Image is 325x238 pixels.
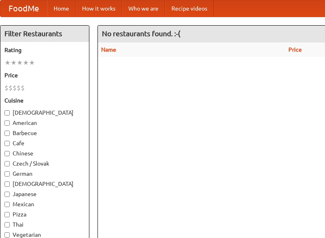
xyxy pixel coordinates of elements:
li: ★ [11,58,17,67]
h5: Price [4,71,85,79]
a: Home [47,0,76,17]
input: Chinese [4,151,10,156]
label: Czech / Slovak [4,159,85,168]
a: Who we are [122,0,165,17]
label: Thai [4,221,85,229]
label: Pizza [4,210,85,218]
a: Name [101,46,116,53]
li: $ [4,83,9,92]
a: Recipe videos [165,0,214,17]
label: Japanese [4,190,85,198]
input: Cafe [4,141,10,146]
input: [DEMOGRAPHIC_DATA] [4,110,10,116]
li: $ [9,83,13,92]
label: German [4,170,85,178]
h4: Filter Restaurants [0,26,89,42]
label: [DEMOGRAPHIC_DATA] [4,180,85,188]
li: $ [17,83,21,92]
h5: Cuisine [4,96,85,105]
input: Vegetarian [4,232,10,238]
label: American [4,119,85,127]
li: ★ [23,58,29,67]
input: Barbecue [4,131,10,136]
a: Price [288,46,302,53]
input: Japanese [4,192,10,197]
a: How it works [76,0,122,17]
label: Cafe [4,139,85,147]
input: Pizza [4,212,10,217]
h5: Rating [4,46,85,54]
li: ★ [17,58,23,67]
label: [DEMOGRAPHIC_DATA] [4,109,85,117]
input: [DEMOGRAPHIC_DATA] [4,181,10,187]
input: Mexican [4,202,10,207]
label: Barbecue [4,129,85,137]
ng-pluralize: No restaurants found. :-( [102,30,180,37]
input: American [4,120,10,126]
input: German [4,171,10,177]
li: ★ [4,58,11,67]
li: ★ [29,58,35,67]
input: Thai [4,222,10,227]
input: Czech / Slovak [4,161,10,166]
label: Chinese [4,149,85,157]
li: $ [13,83,17,92]
label: Mexican [4,200,85,208]
a: FoodMe [0,0,47,17]
li: $ [21,83,25,92]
